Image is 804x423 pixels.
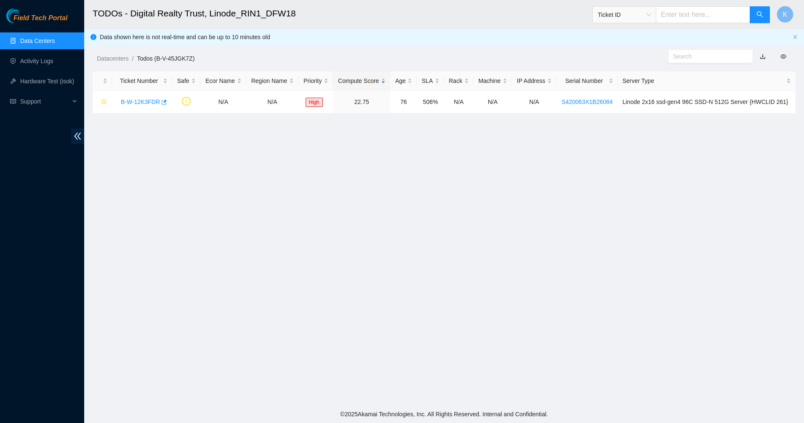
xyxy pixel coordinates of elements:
[656,6,750,23] input: Enter text here...
[20,58,53,64] a: Activity Logs
[20,78,74,85] a: Hardware Test (isok)
[780,53,786,59] span: eye
[673,52,741,61] input: Search
[777,6,793,23] button: K
[390,90,417,114] td: 76
[306,98,323,107] span: High
[84,405,804,423] footer: © 2025 Akamai Technologies, Inc. All Rights Reserved. Internal and Confidential.
[474,90,512,114] td: N/A
[132,55,133,62] span: /
[444,90,474,114] td: N/A
[417,90,444,114] td: 506%
[512,90,556,114] td: N/A
[756,11,763,19] span: search
[618,90,796,114] td: Linode 2x16 ssd-gen4 96C SSD-N 512G Server {HWCLID 261}
[246,90,299,114] td: N/A
[20,37,55,44] a: Data Centers
[783,9,788,20] span: K
[793,35,798,40] button: close
[121,98,160,105] a: B-W-12K3FDR
[182,97,191,106] span: exclamation-circle
[562,98,612,105] a: S420063X1B26084
[6,8,43,23] img: Akamai Technologies
[333,90,390,114] td: 22.75
[598,8,651,21] span: Ticket ID
[97,55,128,62] a: Datacenters
[97,95,107,109] button: star
[760,53,766,60] a: download
[20,93,70,110] span: Support
[71,128,84,144] span: double-left
[6,15,67,26] a: Akamai TechnologiesField Tech Portal
[101,99,107,106] span: star
[10,98,16,104] span: read
[137,55,194,62] a: Todos (B-V-45JGK7Z)
[753,50,772,63] button: download
[200,90,246,114] td: N/A
[750,6,770,23] button: search
[13,14,67,22] span: Field Tech Portal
